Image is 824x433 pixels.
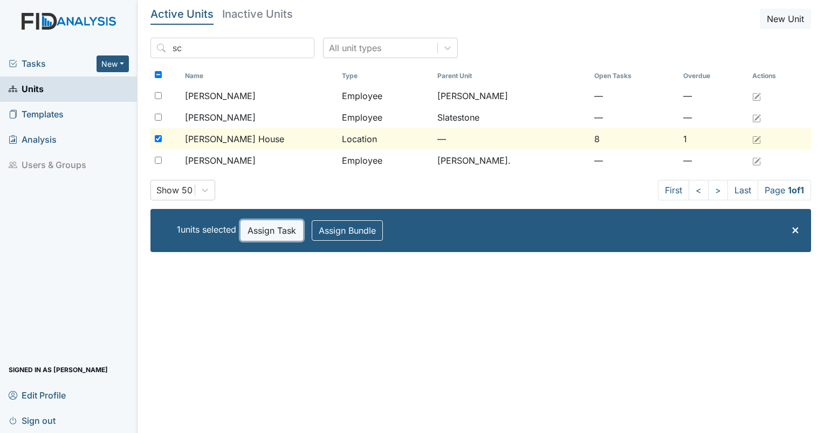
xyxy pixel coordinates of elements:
button: New Unit [760,9,811,29]
h5: Inactive Units [222,9,293,19]
td: 1 [679,128,748,150]
a: Edit [752,154,761,167]
th: Toggle SortBy [181,67,338,85]
span: Analysis [9,131,57,148]
a: > [708,180,728,200]
strong: 1 of 1 [788,185,804,195]
td: Employee [338,107,433,128]
th: Toggle SortBy [679,67,748,85]
a: < [689,180,709,200]
a: Tasks [9,57,97,70]
span: 1 units selected [177,224,236,235]
td: — [433,128,590,150]
td: [PERSON_NAME] [433,85,590,107]
span: [PERSON_NAME] [185,154,256,167]
span: Units [9,81,44,97]
th: Toggle SortBy [433,67,590,85]
td: Slatestone [433,107,590,128]
a: First [658,180,689,200]
span: [PERSON_NAME] House [185,132,284,145]
span: Templates [9,106,64,123]
input: Search... [150,38,314,58]
td: — [590,107,679,128]
td: Location [338,128,433,150]
td: Employee [338,150,433,171]
span: [PERSON_NAME] [185,111,256,124]
a: Edit [752,111,761,124]
button: Assign Task [241,220,303,241]
span: [PERSON_NAME] [185,89,256,102]
th: Actions [748,67,802,85]
div: Show 50 [156,184,193,197]
button: New [97,55,129,72]
span: Signed in as [PERSON_NAME] [9,361,108,378]
th: Toggle SortBy [338,67,433,85]
span: × [791,221,800,237]
td: — [679,107,748,128]
span: Page [758,180,811,200]
td: [PERSON_NAME]. [433,150,590,171]
td: — [679,150,748,171]
nav: task-pagination [658,180,811,200]
span: Edit Profile [9,387,66,403]
td: — [590,150,679,171]
a: Last [727,180,758,200]
input: Toggle All Rows Selected [155,71,162,78]
h5: Active Units [150,9,214,19]
button: Assign Bundle [312,220,383,241]
td: — [679,85,748,107]
td: Employee [338,85,433,107]
a: Edit [752,89,761,102]
span: Sign out [9,412,56,429]
th: Toggle SortBy [590,67,679,85]
a: Edit [752,132,761,145]
td: 8 [590,128,679,150]
div: All unit types [329,41,381,54]
td: — [590,85,679,107]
